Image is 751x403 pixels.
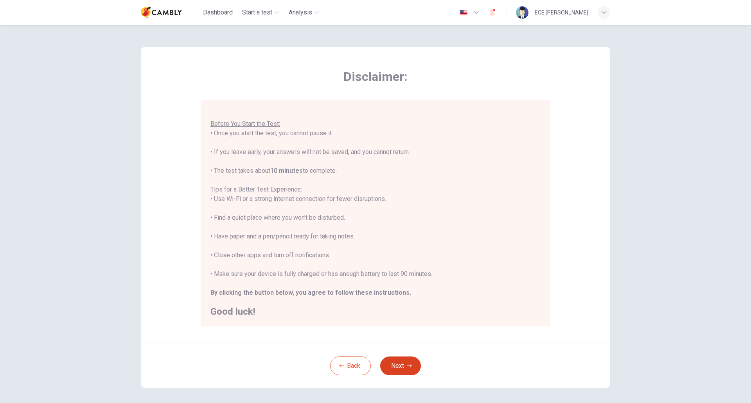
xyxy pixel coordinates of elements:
[286,5,322,20] button: Analysis
[210,186,302,193] u: Tips for a Better Test Experience:
[210,120,280,127] u: Before You Start the Test:
[330,356,371,375] button: Back
[141,5,182,20] img: Cambly logo
[210,100,541,316] div: You are about to start a . • Once you start the test, you cannot pause it. • If you leave early, ...
[289,8,312,17] span: Analysis
[516,6,528,19] img: Profile picture
[201,69,550,84] span: Disclaimer:
[535,8,588,17] div: ECE [PERSON_NAME]
[210,289,411,296] b: By clicking the button below, you agree to follow these instructions.
[200,5,236,20] button: Dashboard
[270,167,303,174] b: 10 minutes
[239,5,282,20] button: Start a test
[242,8,272,17] span: Start a test
[203,8,233,17] span: Dashboard
[210,307,541,316] h2: Good luck!
[380,356,421,375] button: Next
[141,5,200,20] a: Cambly logo
[459,10,469,16] img: en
